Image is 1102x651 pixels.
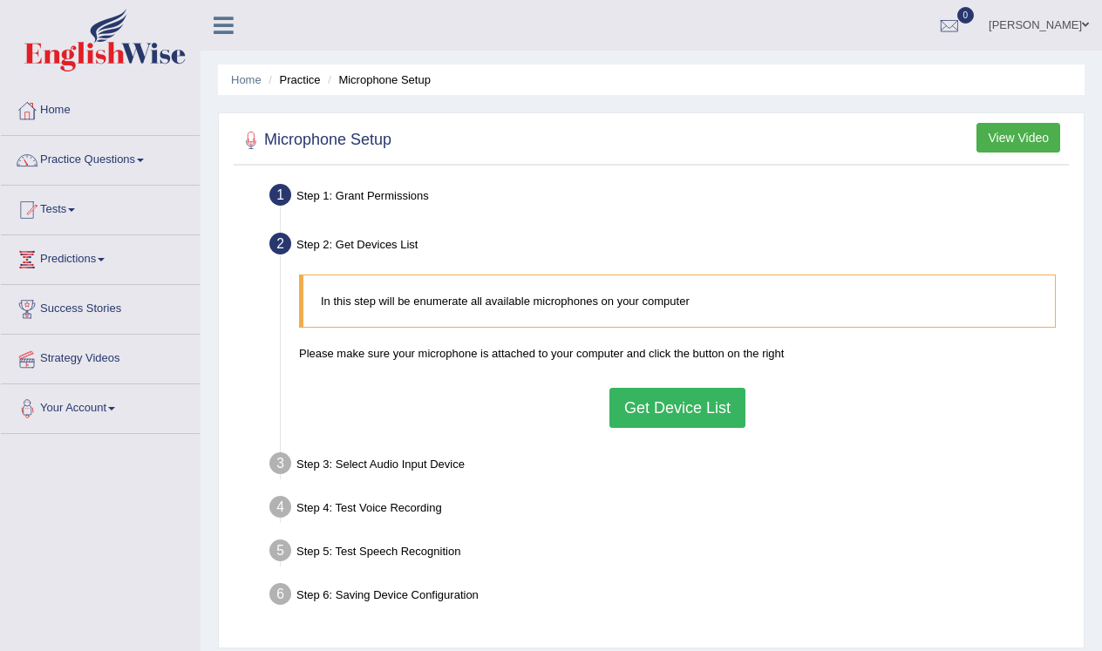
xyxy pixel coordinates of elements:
[1,335,200,378] a: Strategy Videos
[1,186,200,229] a: Tests
[262,534,1076,573] div: Step 5: Test Speech Recognition
[262,447,1076,485] div: Step 3: Select Audio Input Device
[609,388,745,428] button: Get Device List
[264,71,320,88] li: Practice
[1,86,200,130] a: Home
[299,345,1056,362] p: Please make sure your microphone is attached to your computer and click the button on the right
[238,127,391,153] h2: Microphone Setup
[262,179,1076,217] div: Step 1: Grant Permissions
[262,227,1076,266] div: Step 2: Get Devices List
[1,235,200,279] a: Predictions
[976,123,1060,153] button: View Video
[262,491,1076,529] div: Step 4: Test Voice Recording
[1,285,200,329] a: Success Stories
[1,384,200,428] a: Your Account
[231,73,262,86] a: Home
[957,7,975,24] span: 0
[323,71,431,88] li: Microphone Setup
[262,578,1076,616] div: Step 6: Saving Device Configuration
[1,136,200,180] a: Practice Questions
[299,275,1056,328] blockquote: In this step will be enumerate all available microphones on your computer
